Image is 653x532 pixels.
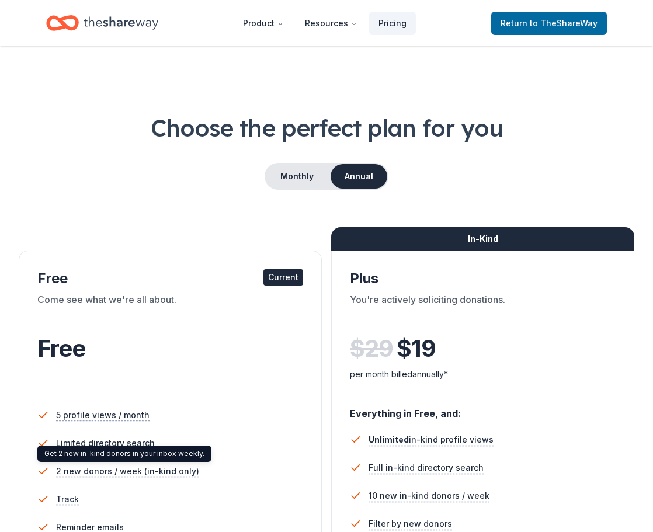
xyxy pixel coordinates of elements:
div: Plus [350,269,616,288]
span: in-kind profile views [369,434,494,444]
span: Free [37,334,85,363]
div: per month billed annually* [350,367,616,381]
span: to TheShareWay [530,18,598,28]
button: Product [234,12,293,35]
span: Unlimited [369,434,409,444]
span: Filter by new donors [369,517,452,531]
span: $ 19 [397,332,436,365]
a: Pricing [369,12,416,35]
span: 5 profile views / month [56,408,150,422]
a: Home [46,9,158,37]
span: Track [56,492,79,506]
span: Return [501,16,598,30]
h1: Choose the perfect plan for you [19,112,634,144]
div: Free [37,269,303,288]
div: You're actively soliciting donations. [350,293,616,325]
div: Come see what we're all about. [37,293,303,325]
nav: Main [234,9,416,37]
div: Everything in Free, and: [350,397,616,421]
span: 2 new donors / week (in-kind only) [56,464,199,478]
button: Resources [296,12,367,35]
div: Get 2 new in-kind donors in your inbox weekly. [37,446,211,462]
div: Current [263,269,303,286]
a: Returnto TheShareWay [491,12,607,35]
button: Monthly [266,164,328,189]
span: Limited directory search [56,436,155,450]
button: Annual [331,164,387,189]
span: Full in-kind directory search [369,461,484,475]
div: In-Kind [331,227,634,251]
span: 10 new in-kind donors / week [369,489,489,503]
